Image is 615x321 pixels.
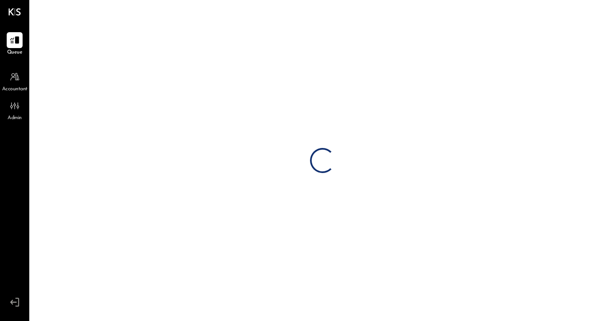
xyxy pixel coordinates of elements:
[7,49,23,56] span: Queue
[0,98,29,122] a: Admin
[2,86,28,93] span: Accountant
[8,115,22,122] span: Admin
[0,32,29,56] a: Queue
[0,69,29,93] a: Accountant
